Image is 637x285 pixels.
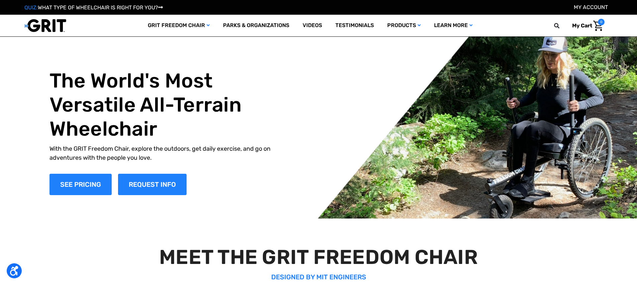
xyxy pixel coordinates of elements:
[24,19,66,32] img: GRIT All-Terrain Wheelchair and Mobility Equipment
[141,15,216,36] a: GRIT Freedom Chair
[16,272,621,282] p: DESIGNED BY MIT ENGINEERS
[381,15,427,36] a: Products
[567,19,605,33] a: Cart with 0 items
[16,245,621,269] h2: MEET THE GRIT FREEDOM CHAIR
[49,144,286,162] p: With the GRIT Freedom Chair, explore the outdoors, get daily exercise, and go on adventures with ...
[49,69,286,141] h1: The World's Most Versatile All-Terrain Wheelchair
[603,242,634,273] iframe: Tidio Chat
[598,19,605,25] span: 0
[296,15,329,36] a: Videos
[329,15,381,36] a: Testimonials
[427,15,479,36] a: Learn More
[593,21,603,31] img: Cart
[557,19,567,33] input: Search
[118,174,187,195] a: Slide number 1, Request Information
[572,22,592,29] span: My Cart
[24,4,163,11] a: QUIZ:WHAT TYPE OF WHEELCHAIR IS RIGHT FOR YOU?
[49,174,112,195] a: Shop Now
[574,4,608,10] a: Account
[24,4,38,11] span: QUIZ:
[216,15,296,36] a: Parks & Organizations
